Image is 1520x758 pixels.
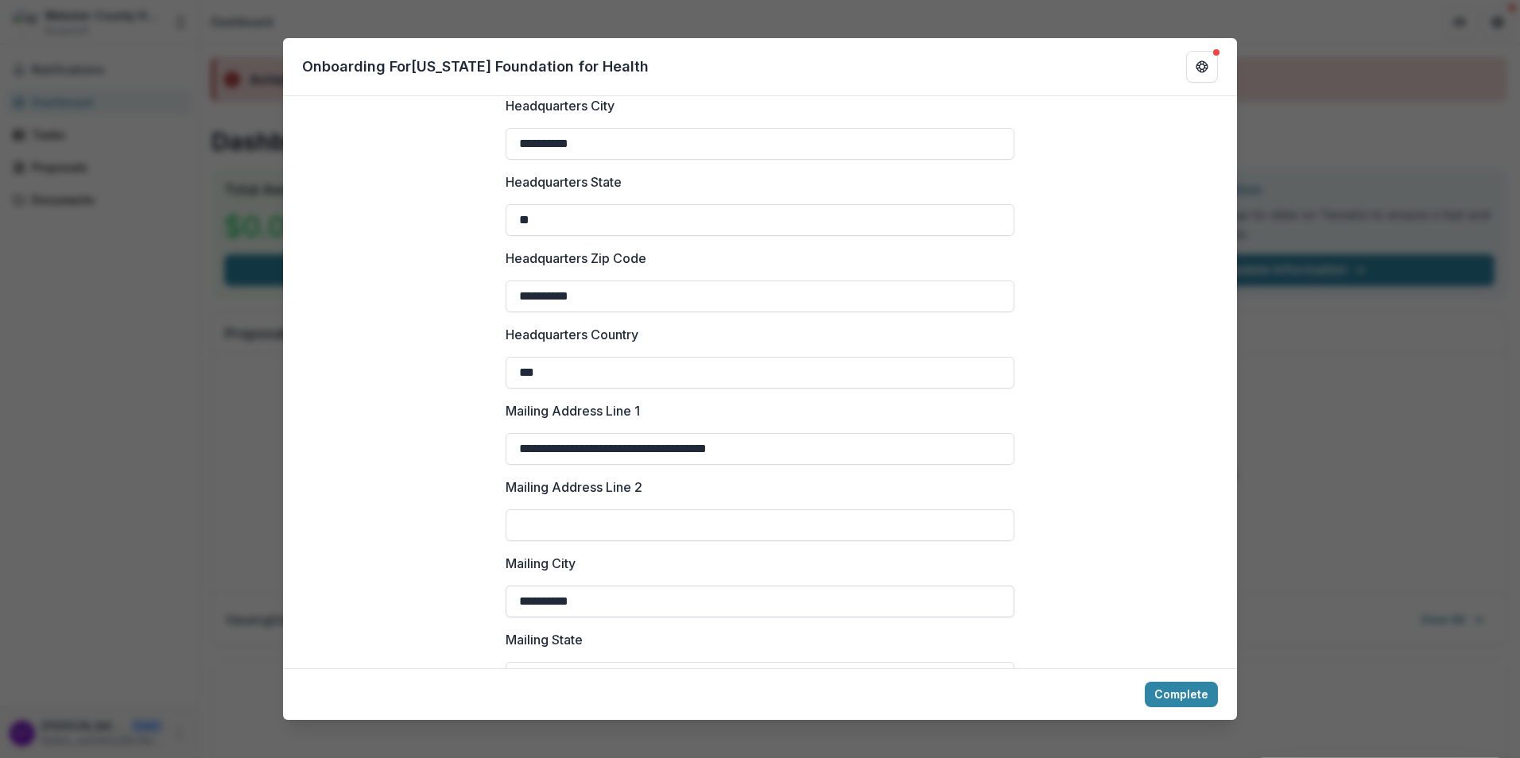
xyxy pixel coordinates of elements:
[506,478,642,497] p: Mailing Address Line 2
[506,172,622,191] p: Headquarters State
[1186,51,1218,83] button: Get Help
[506,96,615,115] p: Headquarters City
[506,325,638,344] p: Headquarters Country
[302,56,649,77] p: Onboarding For [US_STATE] Foundation for Health
[506,630,583,649] p: Mailing State
[1145,682,1218,707] button: Complete
[506,401,640,420] p: Mailing Address Line 1
[506,554,576,573] p: Mailing City
[506,249,646,268] p: Headquarters Zip Code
